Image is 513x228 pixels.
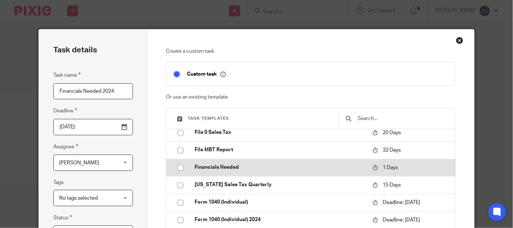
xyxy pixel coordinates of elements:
[383,217,420,223] span: Deadline: [DATE]
[59,196,98,201] span: No tags selected
[188,116,229,120] span: Task templates
[195,181,365,189] p: [US_STATE] Sales Tax Quarterly
[53,213,72,222] label: Status
[357,115,448,123] input: Search...
[456,37,463,44] div: Close this dialog window
[195,199,365,206] p: Form 1040 (Individual)
[53,71,81,79] label: Task name
[166,93,456,101] p: Or use an existing template
[53,119,133,135] input: Pick a date
[383,165,398,170] span: 1 Days
[53,44,97,56] h2: Task details
[383,183,401,188] span: 15 Days
[53,107,77,115] label: Deadline
[383,200,420,205] span: Deadline: [DATE]
[53,179,64,186] label: Tags
[53,83,133,100] input: Task name
[59,160,99,165] span: [PERSON_NAME]
[195,129,365,136] p: File 0 Sales Tax
[383,148,401,153] span: 32 Days
[195,216,365,224] p: Form 1040 (Individual) 2024
[187,71,226,77] p: Custom task
[53,143,78,151] label: Assignee
[166,48,456,55] p: Create a custom task
[195,164,365,171] p: Financials Needed
[195,147,365,154] p: File MBT Report
[383,130,401,135] span: 20 Days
